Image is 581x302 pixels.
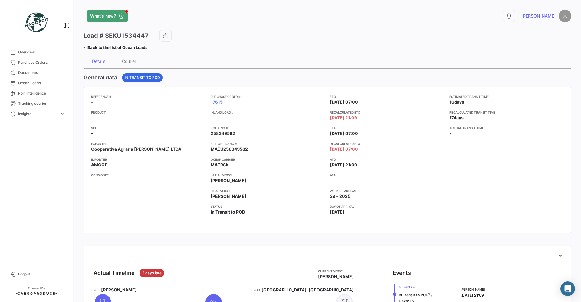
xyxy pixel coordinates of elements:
[211,110,325,115] app-card-info-title: Inland Load #
[142,270,162,276] span: 2 days late
[211,99,223,105] a: 17615
[399,284,432,289] span: 4 Events +
[330,146,358,152] span: [DATE] 07:00
[461,287,485,292] span: [PERSON_NAME]
[91,94,206,99] app-card-info-title: Reference #
[393,269,411,277] div: Events
[94,288,100,292] app-card-info-title: POL
[211,209,245,215] span: In Transit to POD
[91,126,206,130] app-card-info-title: SKU
[91,115,93,121] span: -
[5,88,68,98] a: Port Intelligence
[449,94,564,99] app-card-info-title: Estimated transit time
[122,59,136,64] div: Courier
[84,73,117,82] h4: General data
[18,70,65,75] span: Documents
[449,131,451,136] span: -
[330,209,344,215] span: [DATE]
[261,287,354,293] span: [GEOGRAPHIC_DATA], [GEOGRAPHIC_DATA]
[330,99,358,105] span: [DATE] 07:00
[18,91,65,96] span: Port Intelligence
[449,110,564,115] app-card-info-title: Recalculated transit time
[330,94,445,99] app-card-info-title: ETD
[91,157,206,162] app-card-info-title: Importer
[211,188,325,193] app-card-info-title: Final Vessel
[330,130,358,137] span: [DATE] 07:00
[211,126,325,130] app-card-info-title: Booking #
[84,43,147,52] a: Back to the list of Ocean Loads
[211,94,325,99] app-card-info-title: Purchase Order #
[91,173,206,178] app-card-info-title: Consignee
[449,99,454,104] span: 16
[84,31,149,40] h3: Load # SEKU1534447
[5,78,68,88] a: Ocean Loads
[91,110,206,115] app-card-info-title: Product
[211,146,248,152] span: MAEU258349582
[330,110,445,115] app-card-info-title: Recalculated ETD
[5,68,68,78] a: Documents
[5,47,68,57] a: Overview
[330,157,445,162] app-card-info-title: ATD
[330,126,445,130] app-card-info-title: ETA
[454,115,464,120] span: days
[211,173,325,178] app-card-info-title: Initial Vessel
[94,269,135,277] div: Actual Timeline
[91,99,93,105] span: -
[18,101,65,106] span: Tracking courier
[87,10,128,22] button: What's new?
[330,162,357,168] span: [DATE] 21:09
[399,293,428,297] span: In Transit to POD
[91,162,107,168] span: AMCOF
[5,57,68,68] a: Purchase Orders
[60,111,65,117] span: expand_more
[101,287,137,293] span: [PERSON_NAME]
[560,281,575,296] div: Abrir Intercom Messenger
[91,178,93,184] span: -
[330,141,445,146] app-card-info-title: Recalculated ETA
[211,204,325,209] app-card-info-title: Status
[211,193,246,199] span: [PERSON_NAME]
[449,126,564,130] app-card-info-title: Actual transit time
[5,98,68,109] a: Tracking courier
[211,178,246,184] span: [PERSON_NAME]
[18,111,57,117] span: Insights
[211,157,325,162] app-card-info-title: Ocean Carrier
[330,173,445,178] app-card-info-title: ATA
[21,7,51,37] img: 9a44e51b-4a8f-4a4b-8c6e-07358e0be1bb.png
[254,288,260,292] app-card-info-title: POD
[211,130,235,137] span: 258349582
[521,13,556,19] span: [PERSON_NAME]
[18,80,65,86] span: Ocean Loads
[449,115,454,120] span: 17
[211,141,325,146] app-card-info-title: Bill of Lading #
[90,13,116,19] span: What's new?
[91,141,206,146] app-card-info-title: Exporter
[330,178,332,184] span: -
[559,10,571,22] img: placeholder-user.png
[330,188,445,193] app-card-info-title: Week of arrival
[318,269,354,274] app-card-info-title: Current Vessel
[18,60,65,65] span: Purchase Orders
[211,162,229,168] span: MAERSK
[211,115,213,121] span: -
[18,271,65,277] span: Logout
[318,274,354,280] span: [PERSON_NAME]
[92,59,105,64] div: Details
[125,75,160,80] span: In Transit to POD
[91,130,93,137] span: -
[330,193,350,199] span: 39 - 2025
[330,204,445,209] app-card-info-title: Day of arrival
[454,99,464,104] span: days
[330,115,357,121] span: [DATE] 21:09
[91,146,181,152] span: Cooperativa Agraria [PERSON_NAME] LTDA
[461,293,484,297] span: [DATE] 21:09
[18,50,65,55] span: Overview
